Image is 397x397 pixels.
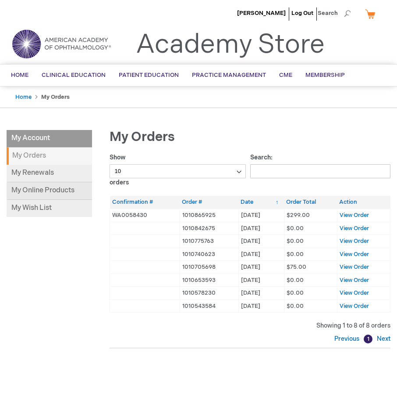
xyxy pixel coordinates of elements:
a: View Order [340,303,369,310]
a: View Order [340,238,369,245]
a: View Order [340,277,369,284]
span: $0.00 [287,277,304,284]
span: $0.00 [287,238,304,245]
td: [DATE] [238,222,284,235]
td: 1010775763 [180,235,238,248]
a: Previous [334,335,362,343]
strong: My Orders [41,94,70,101]
span: $0.00 [287,251,304,258]
th: Order Total: activate to sort column ascending [284,196,337,209]
span: $75.00 [287,263,306,271]
td: [DATE] [238,209,284,222]
a: Next [375,335,390,343]
td: 1010653593 [180,274,238,287]
a: My Wish List [7,200,92,217]
td: [DATE] [238,300,284,313]
td: [DATE] [238,235,284,248]
td: [DATE] [238,274,284,287]
td: 1010842675 [180,222,238,235]
a: Log Out [291,10,313,17]
a: View Order [340,289,369,296]
a: [PERSON_NAME] [237,10,286,17]
span: $0.00 [287,289,304,296]
td: WA0058430 [110,209,180,222]
td: 1010578230 [180,287,238,300]
span: $0.00 [287,225,304,232]
th: Action: activate to sort column ascending [337,196,390,209]
select: Showorders [110,164,245,178]
a: View Order [340,225,369,232]
span: $299.00 [287,212,310,219]
a: My Online Products [7,182,92,200]
td: 1010705698 [180,261,238,274]
td: 1010740623 [180,248,238,261]
a: View Order [340,263,369,271]
a: View Order [340,212,369,219]
th: Confirmation #: activate to sort column ascending [110,196,180,209]
label: Show orders [110,154,245,186]
span: Membership [305,72,345,79]
th: Date: activate to sort column ascending [238,196,284,209]
a: View Order [340,251,369,258]
input: Search: [250,164,390,178]
td: [DATE] [238,261,284,274]
th: Order #: activate to sort column ascending [180,196,238,209]
td: [DATE] [238,287,284,300]
a: 1 [364,335,372,343]
label: Search: [250,154,390,175]
strong: My Orders [7,148,92,165]
span: CME [279,72,292,79]
td: [DATE] [238,248,284,261]
div: Showing 1 to 8 of 8 orders [110,321,390,330]
span: My Orders [110,129,175,145]
span: Home [11,72,28,79]
td: 1010543584 [180,300,238,313]
td: 1010865925 [180,209,238,222]
a: Home [15,94,32,101]
span: Search [318,4,351,22]
a: Academy Store [136,29,325,61]
span: $0.00 [287,303,304,310]
a: My Renewals [7,165,92,182]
